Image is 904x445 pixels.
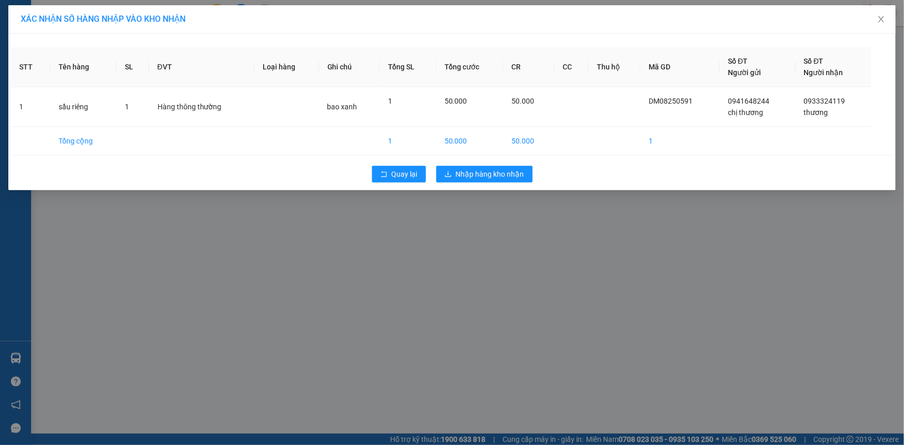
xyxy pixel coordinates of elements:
strong: BIÊN NHẬN GỬI HÀNG HOÁ [36,62,120,70]
td: 1 [11,87,50,127]
td: Tổng cộng [50,127,117,155]
span: 0941648244 [728,97,769,105]
button: downloadNhập hàng kho nhận [436,166,533,182]
th: Tổng SL [380,47,436,87]
span: Nơi gửi: [10,72,21,87]
th: Ghi chú [319,47,380,87]
span: Nơi nhận: [79,72,96,87]
strong: CÔNG TY TNHH [GEOGRAPHIC_DATA] 214 QL13 - P.26 - Q.BÌNH THẠNH - TP HCM 1900888606 [27,17,84,55]
span: XÁC NHẬN SỐ HÀNG NHẬP VÀO KHO NHẬN [21,14,185,24]
span: 18:18:46 [DATE] [98,47,146,54]
td: 50.000 [503,127,554,155]
td: 1 [640,127,720,155]
th: Mã GD [640,47,720,87]
span: close [877,15,885,23]
span: Người gửi [728,68,761,77]
th: Tổng cước [436,47,503,87]
button: Close [867,5,896,34]
th: STT [11,47,50,87]
th: Thu hộ [589,47,641,87]
span: Số ĐT [804,57,824,65]
span: Quay lại [392,168,418,180]
span: BD08250252 [104,39,146,47]
th: SL [117,47,149,87]
span: Nhập hàng kho nhận [456,168,524,180]
td: 50.000 [436,127,503,155]
th: CC [554,47,588,87]
span: thương [804,108,828,117]
span: chị thương [728,108,763,117]
span: PV Bình Dương [35,73,70,78]
td: Hàng thông thường [149,87,255,127]
span: Người nhận [804,68,843,77]
span: download [444,170,452,179]
button: rollbackQuay lại [372,166,426,182]
span: 50.000 [444,97,467,105]
span: 50.000 [511,97,534,105]
th: Loại hàng [254,47,319,87]
span: rollback [380,170,388,179]
span: DM08250591 [649,97,693,105]
span: Số ĐT [728,57,748,65]
span: PV [PERSON_NAME] [104,73,144,84]
td: 1 [380,127,436,155]
span: bao xanh [327,103,357,111]
span: 1 [125,103,129,111]
th: ĐVT [149,47,255,87]
span: 0933324119 [804,97,845,105]
img: logo [10,23,24,49]
span: 1 [388,97,392,105]
th: CR [503,47,554,87]
td: sầu riêng [50,87,117,127]
th: Tên hàng [50,47,117,87]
